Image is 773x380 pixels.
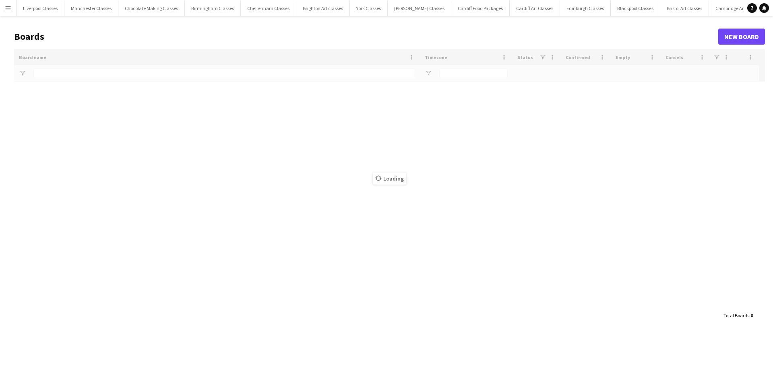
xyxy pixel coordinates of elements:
span: Loading [373,173,406,185]
button: Cheltenham Classes [241,0,296,16]
button: Liverpool Classes [17,0,64,16]
button: Cambridge Art Classes [709,0,768,16]
h1: Boards [14,31,718,43]
button: Manchester Classes [64,0,118,16]
button: [PERSON_NAME] Classes [388,0,451,16]
span: Total Boards [723,312,749,318]
a: New Board [718,29,765,45]
button: Chocolate Making Classes [118,0,185,16]
button: Brighton Art classes [296,0,350,16]
button: York Classes [350,0,388,16]
span: 0 [750,312,753,318]
button: Bristol Art classes [660,0,709,16]
button: Cardiff Food Packages [451,0,510,16]
div: : [723,308,753,323]
button: Blackpool Classes [611,0,660,16]
button: Birmingham Classes [185,0,241,16]
button: Cardiff Art Classes [510,0,560,16]
button: Edinburgh Classes [560,0,611,16]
